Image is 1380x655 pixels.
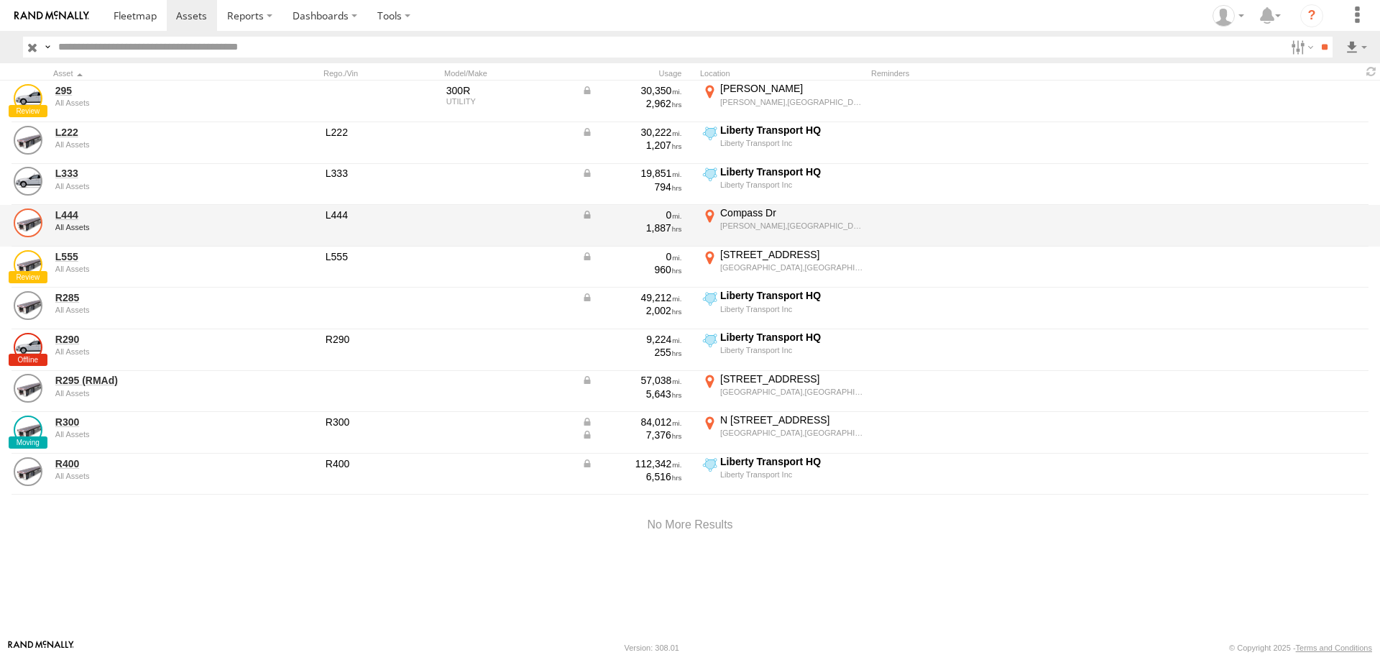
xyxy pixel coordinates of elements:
div: 794 [581,180,682,193]
div: Reminders [871,68,1101,78]
div: [STREET_ADDRESS] [720,248,863,261]
div: L444 [326,209,436,221]
a: L222 [55,126,252,139]
label: Click to View Current Location [700,289,865,328]
a: View Asset Details [14,291,42,320]
div: [GEOGRAPHIC_DATA],[GEOGRAPHIC_DATA] [720,387,863,397]
div: Data from Vehicle CANbus [581,291,682,304]
div: Brian Wooldridge [1207,5,1249,27]
div: [GEOGRAPHIC_DATA],[GEOGRAPHIC_DATA] [720,428,863,438]
div: 2,962 [581,97,682,110]
div: Liberty Transport HQ [720,331,863,344]
label: Search Filter Options [1285,37,1316,58]
a: View Asset Details [14,84,42,113]
div: Data from Vehicle CANbus [581,209,682,221]
div: L555 [326,250,436,263]
div: 6,516 [581,470,682,483]
span: Refresh [1363,65,1380,78]
label: Click to View Current Location [700,413,865,452]
div: R290 [326,333,436,346]
div: N [STREET_ADDRESS] [720,413,863,426]
div: undefined [55,306,252,314]
label: Click to View Current Location [700,248,865,287]
img: rand-logo.svg [14,11,89,21]
div: 960 [581,263,682,276]
a: L555 [55,250,252,263]
a: View Asset Details [14,250,42,279]
div: L333 [326,167,436,180]
div: Usage [579,68,694,78]
div: [GEOGRAPHIC_DATA],[GEOGRAPHIC_DATA] [720,262,863,272]
div: R400 [326,457,436,470]
label: Click to View Current Location [700,82,865,121]
div: 1,887 [581,221,682,234]
div: UTILITY [446,97,571,106]
a: R295 (RMAd) [55,374,252,387]
div: Liberty Transport Inc [720,304,863,314]
div: 255 [581,346,682,359]
div: 9,224 [581,333,682,346]
div: Liberty Transport Inc [720,138,863,148]
a: L333 [55,167,252,180]
a: Terms and Conditions [1296,643,1372,652]
div: Data from Vehicle CANbus [581,167,682,180]
div: [PERSON_NAME] [720,82,863,95]
i: ? [1300,4,1323,27]
div: undefined [55,347,252,356]
div: Click to Sort [53,68,254,78]
a: View Asset Details [14,416,42,444]
div: Compass Dr [720,206,863,219]
label: Click to View Current Location [700,124,865,162]
div: 2,002 [581,304,682,317]
div: Data from Vehicle CANbus [581,429,682,441]
a: R290 [55,333,252,346]
div: undefined [55,182,252,191]
a: R285 [55,291,252,304]
a: View Asset Details [14,167,42,196]
a: Visit our Website [8,641,74,655]
div: undefined [55,430,252,439]
div: R300 [326,416,436,429]
div: Data from Vehicle CANbus [581,416,682,429]
div: undefined [55,223,252,232]
div: L222 [326,126,436,139]
div: [STREET_ADDRESS] [720,372,863,385]
a: View Asset Details [14,457,42,486]
a: View Asset Details [14,126,42,155]
a: L444 [55,209,252,221]
a: View Asset Details [14,374,42,403]
div: Version: 308.01 [625,643,679,652]
div: Liberty Transport Inc [720,345,863,355]
div: Data from Vehicle CANbus [581,126,682,139]
div: Liberty Transport HQ [720,165,863,178]
label: Export results as... [1344,37,1368,58]
div: Liberty Transport HQ [720,124,863,137]
div: 5,643 [581,388,682,400]
div: undefined [55,99,252,107]
div: Data from Vehicle CANbus [581,457,682,470]
div: [PERSON_NAME],[GEOGRAPHIC_DATA] [720,97,863,107]
div: Liberty Transport HQ [720,289,863,302]
a: View Asset Details [14,209,42,237]
label: Click to View Current Location [700,372,865,411]
div: 300R [446,84,571,97]
a: R300 [55,416,252,429]
label: Click to View Current Location [700,165,865,204]
div: Liberty Transport Inc [720,180,863,190]
div: Rego./Vin [323,68,438,78]
a: View Asset Details [14,333,42,362]
label: Click to View Current Location [700,455,865,494]
label: Click to View Current Location [700,206,865,245]
div: Model/Make [444,68,574,78]
div: Data from Vehicle CANbus [581,84,682,97]
div: Liberty Transport HQ [720,455,863,468]
div: Location [700,68,865,78]
div: 1,207 [581,139,682,152]
a: 295 [55,84,252,97]
label: Search Query [42,37,53,58]
div: © Copyright 2025 - [1229,643,1372,652]
a: R400 [55,457,252,470]
div: Liberty Transport Inc [720,470,863,480]
div: undefined [55,389,252,398]
div: [PERSON_NAME],[GEOGRAPHIC_DATA] [720,221,863,231]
